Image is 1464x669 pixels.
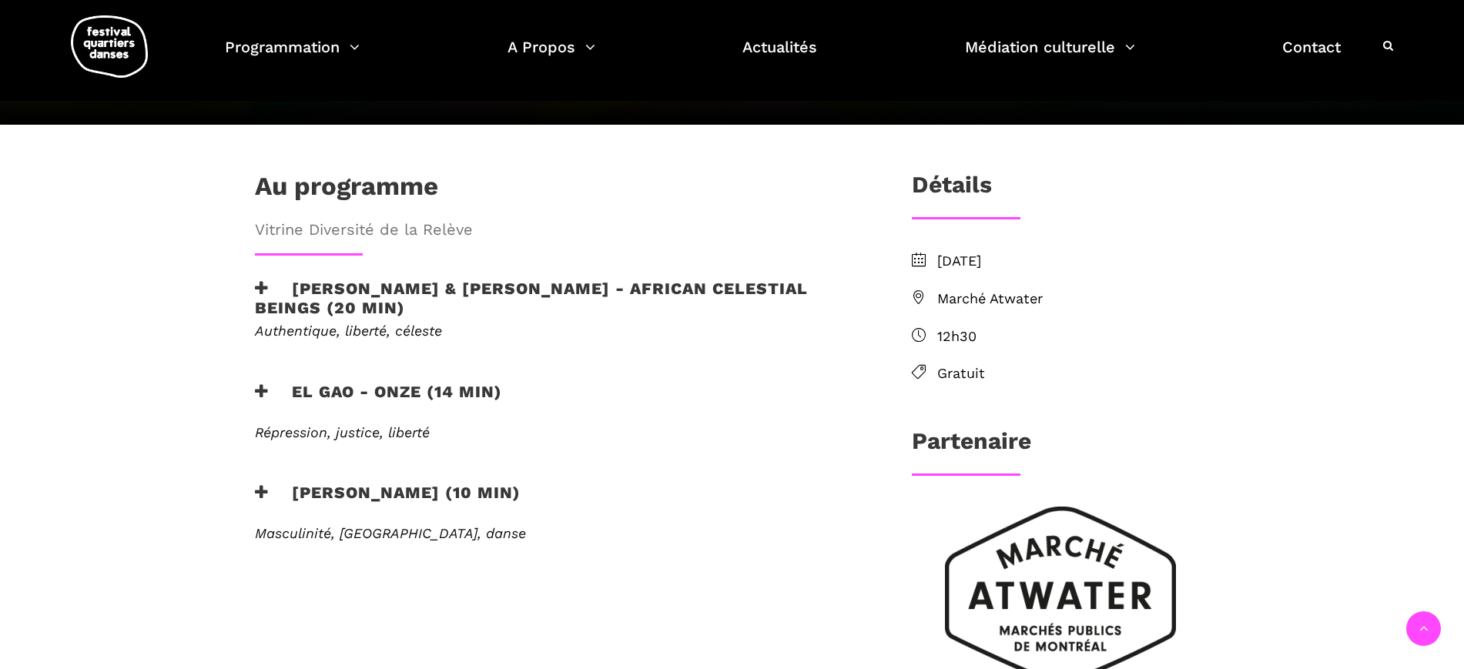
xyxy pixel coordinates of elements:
h1: Au programme [255,171,438,209]
a: Médiation culturelle [965,34,1135,79]
h3: [PERSON_NAME] & [PERSON_NAME] - African Celestial Beings (20 min) [255,279,862,317]
span: Gratuit [937,363,1210,385]
em: Répression, justice, liberté [255,424,430,440]
span: [DATE] [937,250,1210,273]
em: Masculinité, [GEOGRAPHIC_DATA], danse [255,525,526,541]
h3: [PERSON_NAME] (10 min) [255,483,521,521]
h3: Partenaire [912,427,1031,466]
span: 12h30 [937,326,1210,348]
a: Programmation [225,34,360,79]
a: Actualités [742,34,817,79]
img: logo-fqd-med [71,15,148,78]
span: Marché Atwater [937,288,1210,310]
em: Authentique, liberté, céleste [255,323,442,339]
a: A Propos [508,34,595,79]
a: Contact [1282,34,1341,79]
h3: EL GAO - ONZE (14 min) [255,382,502,420]
h3: Détails [912,171,992,209]
span: Vitrine Diversité de la Relève [255,217,862,242]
